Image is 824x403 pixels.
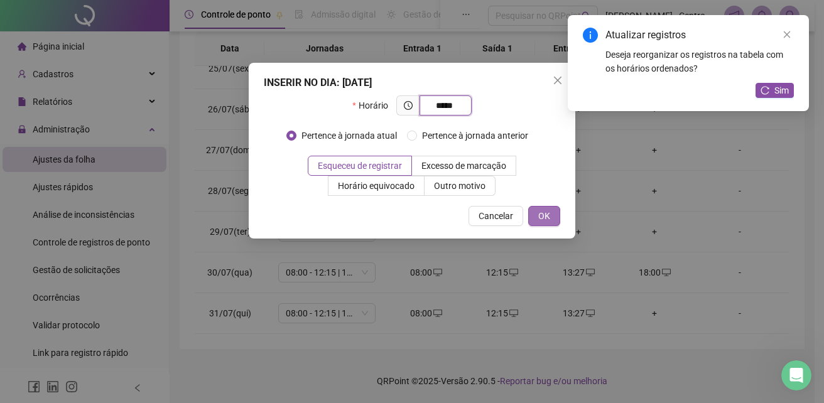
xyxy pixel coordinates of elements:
[783,30,791,39] span: close
[528,206,560,226] button: OK
[479,209,513,223] span: Cancelar
[296,129,402,142] span: Pertence à jornada atual
[338,181,415,191] span: Horário equivocado
[553,75,563,85] span: close
[421,161,506,171] span: Excesso de marcação
[548,70,568,90] button: Close
[417,129,533,142] span: Pertence à jornada anterior
[761,86,769,95] span: reload
[404,101,413,110] span: clock-circle
[756,83,794,98] button: Sim
[264,75,560,90] div: INSERIR NO DIA : [DATE]
[605,48,794,75] div: Deseja reorganizar os registros na tabela com os horários ordenados?
[583,28,598,43] span: info-circle
[434,181,485,191] span: Outro motivo
[605,28,794,43] div: Atualizar registros
[774,83,789,97] span: Sim
[352,95,396,116] label: Horário
[538,209,550,223] span: OK
[469,206,523,226] button: Cancelar
[781,360,811,390] iframe: Intercom live chat
[318,161,402,171] span: Esqueceu de registrar
[780,28,794,41] a: Close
